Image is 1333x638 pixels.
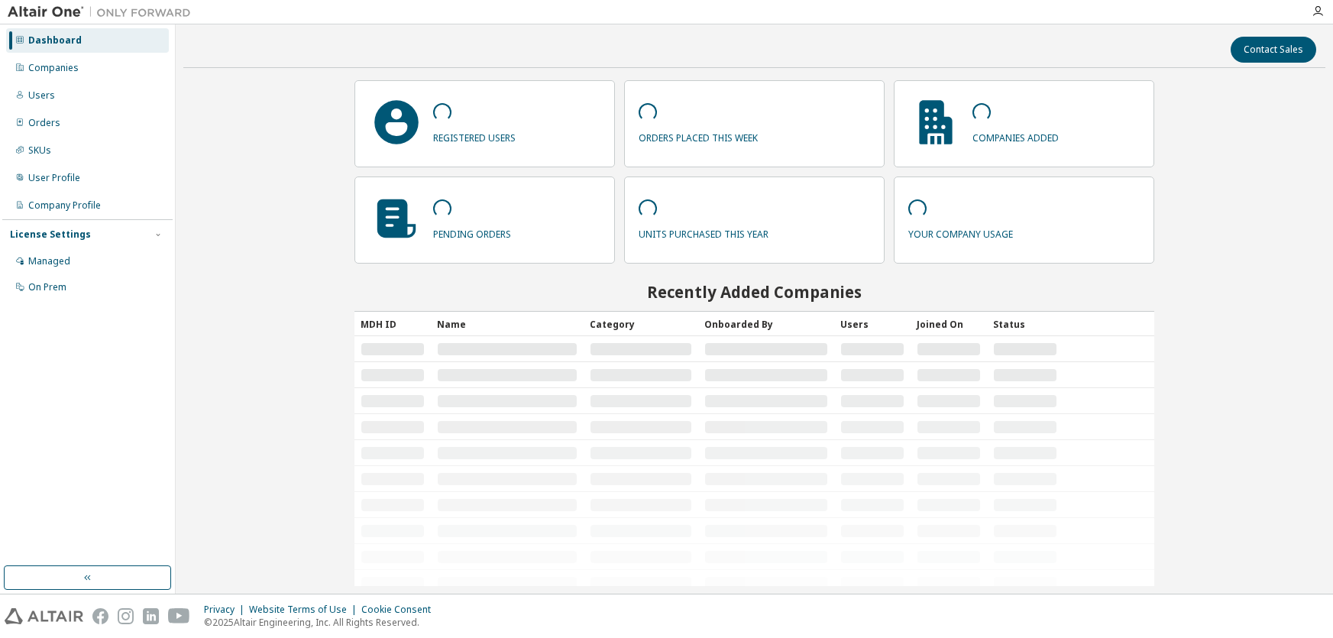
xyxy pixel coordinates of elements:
[28,34,82,47] div: Dashboard
[8,5,199,20] img: Altair One
[143,608,159,624] img: linkedin.svg
[590,312,692,336] div: Category
[361,312,425,336] div: MDH ID
[28,172,80,184] div: User Profile
[840,312,904,336] div: Users
[28,89,55,102] div: Users
[204,616,440,629] p: © 2025 Altair Engineering, Inc. All Rights Reserved.
[28,281,66,293] div: On Prem
[168,608,190,624] img: youtube.svg
[993,312,1057,336] div: Status
[28,144,51,157] div: SKUs
[10,228,91,241] div: License Settings
[28,117,60,129] div: Orders
[92,608,108,624] img: facebook.svg
[972,127,1059,144] p: companies added
[28,255,70,267] div: Managed
[1231,37,1316,63] button: Contact Sales
[433,127,516,144] p: registered users
[28,62,79,74] div: Companies
[908,223,1013,241] p: your company usage
[704,312,828,336] div: Onboarded By
[249,604,361,616] div: Website Terms of Use
[433,223,511,241] p: pending orders
[437,312,578,336] div: Name
[204,604,249,616] div: Privacy
[118,608,134,624] img: instagram.svg
[354,282,1154,302] h2: Recently Added Companies
[5,608,83,624] img: altair_logo.svg
[28,199,101,212] div: Company Profile
[361,604,440,616] div: Cookie Consent
[639,223,768,241] p: units purchased this year
[917,312,981,336] div: Joined On
[639,127,758,144] p: orders placed this week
